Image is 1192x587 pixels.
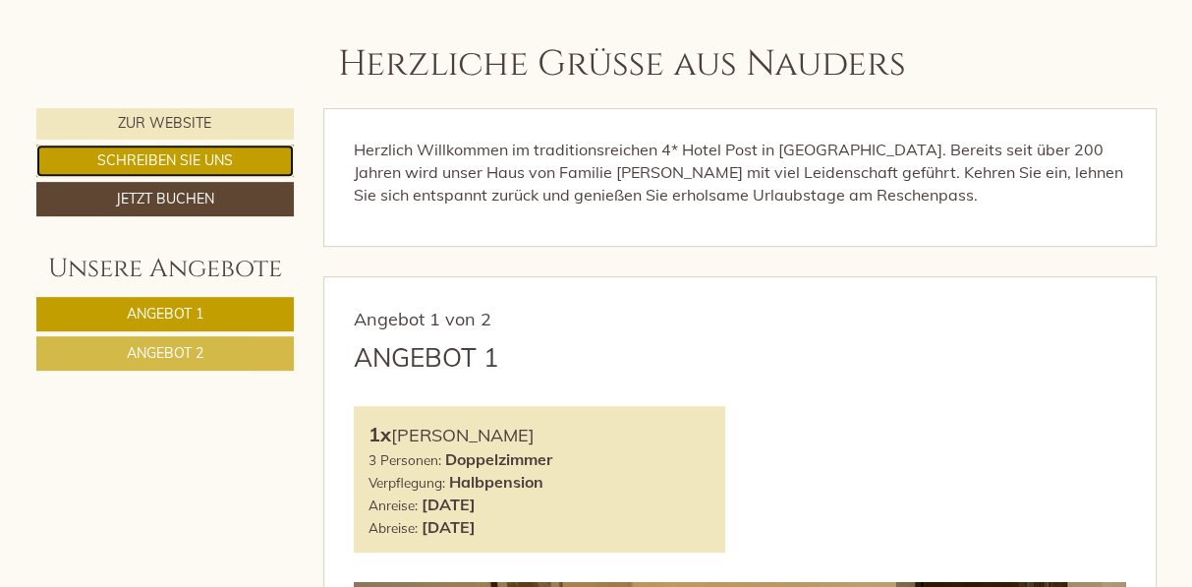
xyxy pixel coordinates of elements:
[445,449,552,469] b: Doppelzimmer
[369,421,710,449] div: [PERSON_NAME]
[449,472,543,492] b: Halbpension
[369,474,445,491] small: Verpflegung:
[36,145,295,177] a: Schreiben Sie uns
[354,339,499,376] div: Angebot 1
[369,519,418,536] small: Abreise:
[422,495,476,514] b: [DATE]
[127,344,203,362] span: Angebot 2
[36,182,295,216] a: Jetzt buchen
[369,451,441,468] small: 3 Personen:
[338,45,906,85] h1: Herzliche Grüße aus Nauders
[369,497,418,513] small: Anreise:
[354,139,1126,206] p: Herzlich Willkommen im traditionsreichen 4* Hotel Post in [GEOGRAPHIC_DATA]. Bereits seit über 20...
[369,422,391,446] b: 1x
[36,251,295,287] div: Unsere Angebote
[127,305,203,323] span: Angebot 1
[354,308,491,330] span: Angebot 1 von 2
[422,517,476,537] b: [DATE]
[36,108,295,140] a: Zur Website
